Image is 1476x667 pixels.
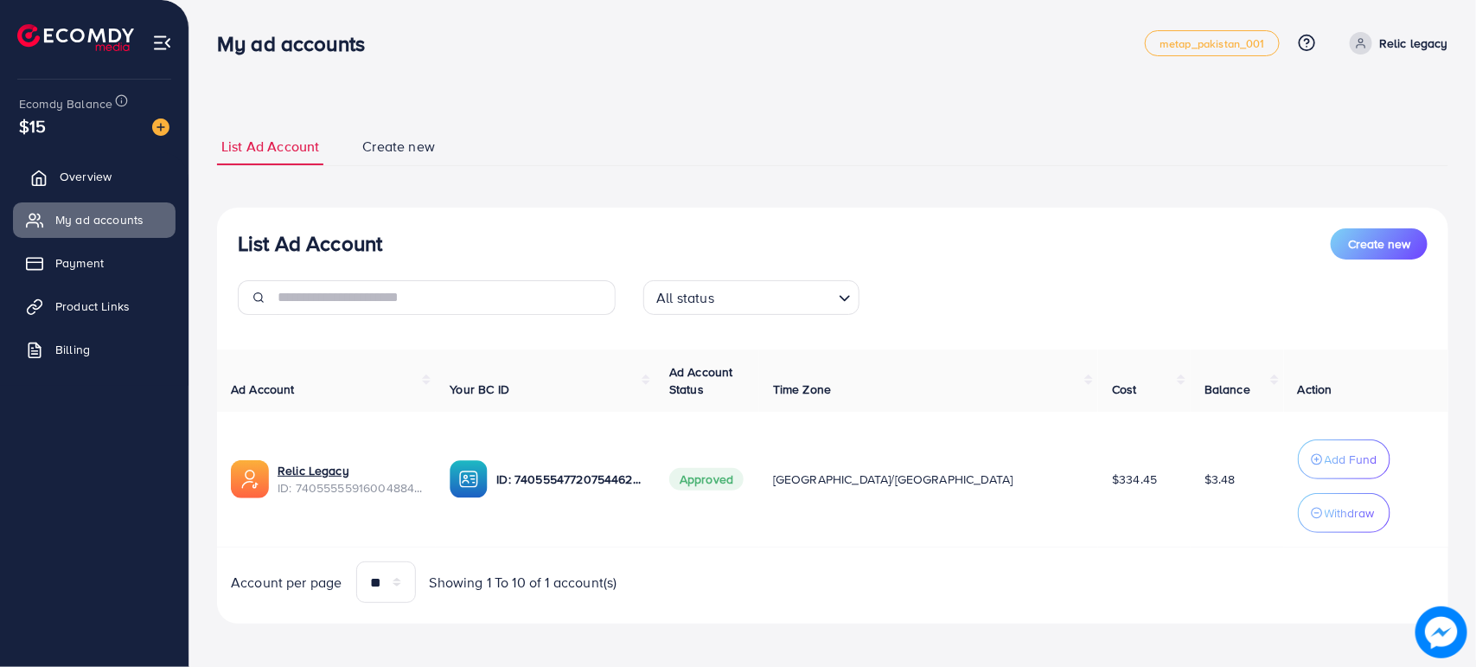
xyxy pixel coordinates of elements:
[55,298,130,315] span: Product Links
[55,211,144,228] span: My ad accounts
[13,159,176,194] a: Overview
[55,341,90,358] span: Billing
[1160,38,1265,49] span: metap_pakistan_001
[773,381,831,398] span: Time Zone
[1204,381,1250,398] span: Balance
[362,137,435,157] span: Create new
[55,254,104,272] span: Payment
[152,33,172,53] img: menu
[1112,381,1137,398] span: Cost
[1416,607,1467,658] img: image
[278,462,422,497] div: <span class='underline'>Relic Legacy</span></br>7405555591600488449
[13,289,176,324] a: Product Links
[221,137,319,157] span: List Ad Account
[450,460,488,498] img: ic-ba-acc.ded83a64.svg
[217,31,379,56] h3: My ad accounts
[669,468,744,491] span: Approved
[19,113,46,138] span: $15
[1325,503,1375,523] p: Withdraw
[13,246,176,280] a: Payment
[17,24,134,51] img: logo
[238,231,382,256] h3: List Ad Account
[231,460,269,498] img: ic-ads-acc.e4c84228.svg
[231,381,295,398] span: Ad Account
[643,280,859,315] div: Search for option
[496,469,641,490] p: ID: 7405554772075446289
[450,381,509,398] span: Your BC ID
[1298,493,1390,533] button: Withdraw
[653,285,718,311] span: All status
[669,363,733,398] span: Ad Account Status
[1379,33,1448,54] p: Relic legacy
[719,282,832,311] input: Search for option
[278,462,422,479] a: Relic Legacy
[13,202,176,237] a: My ad accounts
[1298,381,1332,398] span: Action
[278,479,422,497] span: ID: 7405555591600488449
[1325,449,1377,470] p: Add Fund
[152,119,169,136] img: image
[1204,471,1236,488] span: $3.48
[231,573,342,593] span: Account per page
[1331,228,1428,260] button: Create new
[13,332,176,367] a: Billing
[60,168,112,185] span: Overview
[1145,30,1280,56] a: metap_pakistan_001
[1112,471,1157,488] span: $334.45
[1343,32,1448,55] a: Relic legacy
[19,95,112,112] span: Ecomdy Balance
[430,573,617,593] span: Showing 1 To 10 of 1 account(s)
[1348,235,1410,253] span: Create new
[1298,439,1390,479] button: Add Fund
[773,471,1013,488] span: [GEOGRAPHIC_DATA]/[GEOGRAPHIC_DATA]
